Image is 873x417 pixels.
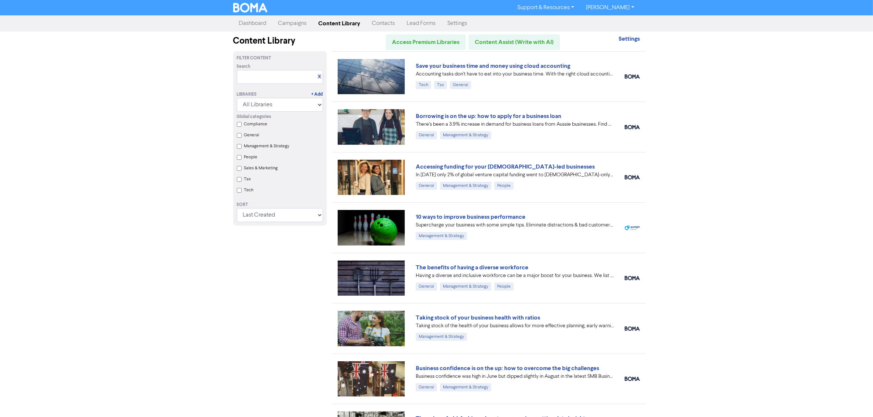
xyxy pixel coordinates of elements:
[237,202,323,208] div: Sort
[416,221,614,229] div: Supercharge your business with some simple tips. Eliminate distractions & bad customers, get a pl...
[237,63,251,70] span: Search
[313,16,366,31] a: Content Library
[366,16,401,31] a: Contacts
[625,74,640,79] img: boma_accounting
[619,36,640,42] a: Settings
[416,333,467,341] div: Management & Strategy
[619,35,640,43] strong: Settings
[625,326,640,331] img: boma_accounting
[416,383,437,391] div: General
[416,81,431,89] div: Tech
[440,383,491,391] div: Management & Strategy
[244,143,290,150] label: Management & Strategy
[244,132,260,139] label: General
[233,34,327,48] div: Content Library
[233,16,272,31] a: Dashboard
[416,283,437,291] div: General
[416,365,599,372] a: Business confidence is on the up: how to overcome the big challenges
[494,182,514,190] div: People
[511,2,580,14] a: Support & Resources
[836,382,873,417] iframe: Chat Widget
[442,16,473,31] a: Settings
[416,314,540,321] a: Taking stock of your business health with ratios
[434,81,447,89] div: Tax
[416,182,437,190] div: General
[416,70,614,78] div: Accounting tasks don’t have to eat into your business time. With the right cloud accounting softw...
[625,225,640,230] img: spotlight
[416,232,467,240] div: Management & Strategy
[625,377,640,381] img: boma
[318,74,321,80] a: X
[244,165,278,171] label: Sales & Marketing
[625,276,640,280] img: boma
[244,176,251,182] label: Tax
[416,272,614,280] div: Having a diverse and inclusive workforce can be a major boost for your business. We list four of ...
[416,121,614,128] div: There’s been a 3.9% increase in demand for business loans from Aussie businesses. Find out the be...
[450,81,471,89] div: General
[416,213,525,221] a: 10 ways to improve business performance
[416,112,561,120] a: Borrowing is on the up: how to apply for a business loan
[416,322,614,330] div: Taking stock of the health of your business allows for more effective planning, early warning abo...
[272,16,313,31] a: Campaigns
[244,121,268,128] label: Compliance
[312,91,323,98] a: + Add
[244,187,254,193] label: Tech
[625,175,640,180] img: boma
[440,182,491,190] div: Management & Strategy
[416,131,437,139] div: General
[494,283,514,291] div: People
[416,264,528,271] a: The benefits of having a diverse workforce
[244,154,258,160] label: People
[416,163,595,170] a: Accessing funding for your [DEMOGRAPHIC_DATA]-led businesses
[580,2,640,14] a: [PERSON_NAME]
[440,283,491,291] div: Management & Strategy
[401,16,442,31] a: Lead Forms
[386,34,466,50] a: Access Premium Libraries
[237,91,257,98] div: Libraries
[416,373,614,380] div: Business confidence was high in June but dipped slightly in August in the latest SMB Business Ins...
[625,125,640,129] img: boma
[237,55,323,62] div: Filter Content
[416,171,614,179] div: In 2024 only 2% of global venture capital funding went to female-only founding teams. We highligh...
[416,62,570,70] a: Save your business time and money using cloud accounting
[233,3,268,12] img: BOMA Logo
[237,114,323,120] div: Global categories
[469,34,560,50] a: Content Assist (Write with AI)
[440,131,491,139] div: Management & Strategy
